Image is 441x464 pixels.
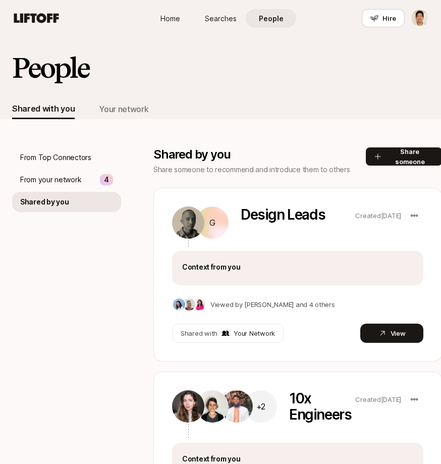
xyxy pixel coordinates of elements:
[289,390,351,423] p: 10x Engineers
[196,390,229,423] img: c0e63016_88f0_404b_adce_f7c58050cde2.jpg
[12,99,75,119] button: Shared with you
[209,217,215,229] p: G
[210,299,335,310] p: Viewed by [PERSON_NAME] and 4 others
[411,9,429,27] button: Jeremy Chen
[193,298,205,311] img: 9e09e871_5697_442b_ae6e_b16e3f6458f8.jpg
[256,401,265,411] p: +2
[183,298,195,311] img: dbb69939_042d_44fe_bb10_75f74df84f7f.jpg
[99,99,148,119] button: Your network
[99,102,148,116] div: Your network
[355,211,401,221] p: Created [DATE]
[241,207,351,223] p: Design Leads
[355,394,401,404] p: Created [DATE]
[173,298,185,311] img: 3b21b1e9_db0a_4655_a67f_ab9b1489a185.jpg
[382,13,396,23] span: Hire
[12,53,89,83] h2: People
[246,9,296,28] a: People
[220,390,253,423] img: 2822ba4a_21c8_4857_92e5_77ccf8e52002.jpg
[181,328,217,338] p: Shared with
[172,390,204,423] img: 6b7a7952_d828_4ef0_932e_e992db2f705c.jpg
[362,9,405,27] button: Hire
[411,10,428,27] img: Jeremy Chen
[160,13,180,24] span: Home
[195,9,246,28] a: Searches
[12,102,75,115] div: Shared with you
[104,174,109,186] p: 4
[153,164,366,176] p: Share someone to recommend and introduce them to others
[20,151,91,164] p: From Top Connectors
[182,261,413,273] p: Context from you
[259,13,284,24] span: People
[172,207,204,239] img: b45d4615_266c_4b6c_bcce_367f2b2cc425.jpg
[20,196,69,208] p: Shared by you
[205,13,237,24] span: Searches
[360,324,423,343] button: View
[145,9,195,28] a: Home
[153,147,366,162] p: Shared by you
[234,328,275,338] p: Your Network
[20,174,81,186] p: From your network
